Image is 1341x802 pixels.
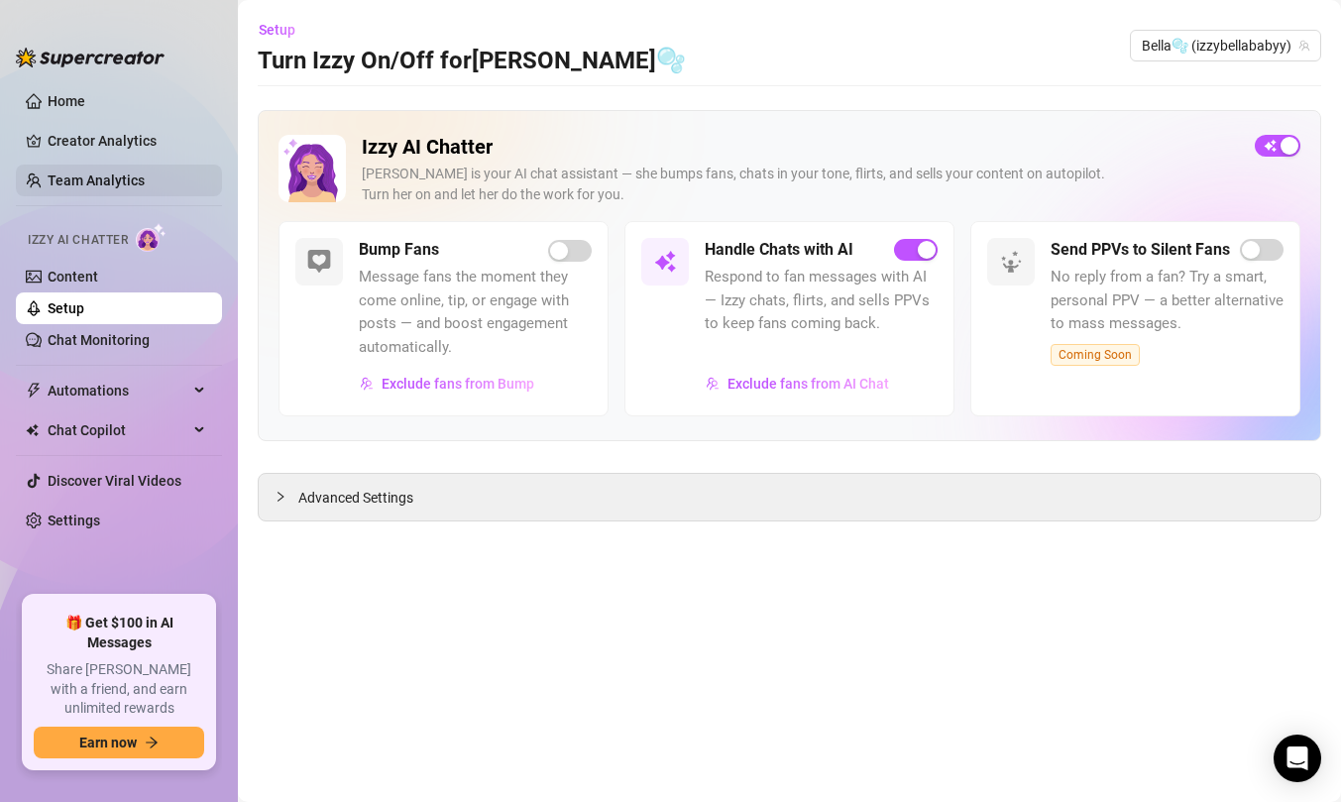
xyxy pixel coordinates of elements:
[34,614,204,652] span: 🎁 Get $100 in AI Messages
[1051,344,1140,366] span: Coming Soon
[48,269,98,285] a: Content
[16,48,165,67] img: logo-BBDzfeDw.svg
[48,125,206,157] a: Creator Analytics
[26,423,39,437] img: Chat Copilot
[705,266,938,336] span: Respond to fan messages with AI — Izzy chats, flirts, and sells PPVs to keep fans coming back.
[359,368,535,400] button: Exclude fans from Bump
[1051,238,1230,262] h5: Send PPVs to Silent Fans
[275,491,286,503] span: collapsed
[34,660,204,719] span: Share [PERSON_NAME] with a friend, and earn unlimited rewards
[727,376,889,392] span: Exclude fans from AI Chat
[34,727,204,758] button: Earn nowarrow-right
[307,250,331,274] img: svg%3e
[258,46,686,77] h3: Turn Izzy On/Off for [PERSON_NAME]🫧
[275,486,298,508] div: collapsed
[145,736,159,749] span: arrow-right
[999,250,1023,274] img: svg%3e
[48,473,181,489] a: Discover Viral Videos
[28,231,128,250] span: Izzy AI Chatter
[279,135,346,202] img: Izzy AI Chatter
[48,375,188,406] span: Automations
[26,383,42,399] span: thunderbolt
[705,368,890,400] button: Exclude fans from AI Chat
[359,266,592,359] span: Message fans the moment they come online, tip, or engage with posts — and boost engagement automa...
[1274,735,1321,782] div: Open Intercom Messenger
[259,22,295,38] span: Setup
[706,377,720,391] img: svg%3e
[1051,266,1284,336] span: No reply from a fan? Try a smart, personal PPV — a better alternative to mass messages.
[48,300,84,316] a: Setup
[48,513,100,528] a: Settings
[382,376,534,392] span: Exclude fans from Bump
[1142,31,1309,60] span: Bella🫧 (izzybellababyy)
[359,238,439,262] h5: Bump Fans
[360,377,374,391] img: svg%3e
[48,414,188,446] span: Chat Copilot
[653,250,677,274] img: svg%3e
[48,172,145,188] a: Team Analytics
[136,223,167,252] img: AI Chatter
[48,93,85,109] a: Home
[298,487,413,509] span: Advanced Settings
[1298,40,1310,52] span: team
[705,238,853,262] h5: Handle Chats with AI
[48,332,150,348] a: Chat Monitoring
[79,735,137,750] span: Earn now
[362,135,1239,160] h2: Izzy AI Chatter
[362,164,1239,205] div: [PERSON_NAME] is your AI chat assistant — she bumps fans, chats in your tone, flirts, and sells y...
[258,14,311,46] button: Setup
